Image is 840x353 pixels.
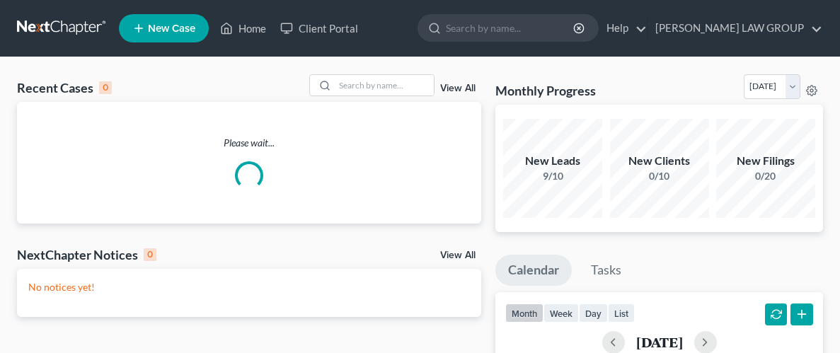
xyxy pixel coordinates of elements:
a: Client Portal [273,16,365,41]
a: Help [599,16,647,41]
input: Search by name... [446,15,575,41]
div: 0 [144,248,156,261]
h2: [DATE] [636,335,683,349]
a: View All [440,250,476,260]
div: 0/10 [610,169,709,183]
div: New Clients [610,153,709,169]
button: day [579,303,608,323]
a: View All [440,83,476,93]
div: 9/10 [503,169,602,183]
p: Please wait... [17,136,481,150]
a: [PERSON_NAME] LAW GROUP [648,16,822,41]
div: New Filings [716,153,815,169]
div: 0 [99,81,112,94]
div: 0/20 [716,169,815,183]
div: New Leads [503,153,602,169]
div: Recent Cases [17,79,112,96]
a: Tasks [578,255,634,286]
div: NextChapter Notices [17,246,156,263]
button: week [543,303,579,323]
p: No notices yet! [28,280,470,294]
input: Search by name... [335,75,434,96]
button: month [505,303,543,323]
a: Calendar [495,255,572,286]
span: New Case [148,23,195,34]
a: Home [213,16,273,41]
button: list [608,303,635,323]
h3: Monthly Progress [495,82,596,99]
